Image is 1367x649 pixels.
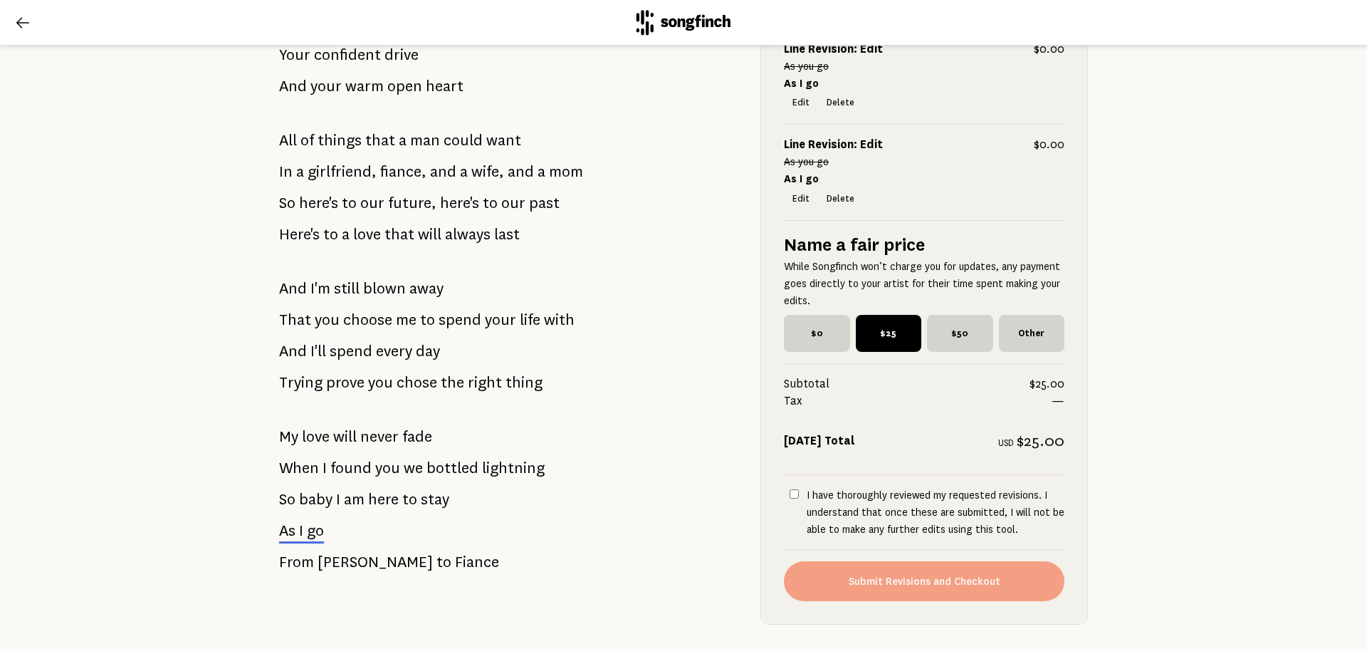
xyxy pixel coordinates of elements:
[784,78,819,90] strong: As I go
[439,306,481,334] span: spend
[404,454,423,482] span: we
[279,422,298,451] span: My
[784,375,1030,393] span: Subtotal
[486,126,521,155] span: want
[444,126,483,155] span: could
[279,337,307,365] span: And
[308,157,377,186] span: girlfriend,
[326,368,365,397] span: prove
[344,485,365,514] span: am
[508,157,534,186] span: and
[336,485,340,514] span: I
[784,43,883,56] strong: Line Revision: Edit
[310,72,342,100] span: your
[784,258,1064,309] p: While Songfinch won’t charge you for updates, any payment goes directly to your artist for their ...
[360,422,399,451] span: never
[501,189,525,217] span: our
[342,220,350,249] span: a
[468,368,502,397] span: right
[299,189,338,217] span: here's
[363,274,406,303] span: blown
[300,126,314,155] span: of
[299,485,332,514] span: baby
[784,561,1064,601] button: Submit Revisions and Checkout
[318,548,433,576] span: [PERSON_NAME]
[549,157,583,186] span: mom
[302,422,330,451] span: love
[818,93,863,113] button: Delete
[368,368,393,397] span: you
[482,454,545,482] span: lightning
[368,485,399,514] span: here
[1030,375,1064,393] span: $25.00
[856,315,922,352] span: $25
[998,438,1014,448] span: USD
[784,189,818,209] button: Edit
[279,548,314,576] span: From
[345,72,384,100] span: warm
[279,454,319,482] span: When
[279,522,295,539] span: As
[342,189,357,217] span: to
[399,126,407,155] span: a
[418,220,441,249] span: will
[315,306,340,334] span: you
[1034,137,1064,154] span: $0.00
[471,157,504,186] span: wife,
[307,522,324,539] span: go
[279,368,323,397] span: Trying
[375,454,400,482] span: you
[310,274,330,303] span: I'm
[784,435,855,447] strong: [DATE] Total
[353,220,381,249] span: love
[360,189,384,217] span: our
[420,306,435,334] span: to
[807,487,1064,538] p: I have thoroughly reviewed my requested revisions. I understand that once these are submitted, I ...
[380,157,426,186] span: fiance,
[485,306,516,334] span: your
[387,72,422,100] span: open
[365,126,395,155] span: that
[279,41,310,69] span: Your
[455,548,499,576] span: Fiance
[376,337,412,365] span: every
[430,157,456,186] span: and
[421,485,449,514] span: stay
[1017,432,1064,450] span: $25.00
[440,189,479,217] span: here's
[318,126,362,155] span: things
[388,189,436,217] span: future,
[784,174,819,185] strong: As I go
[818,189,863,209] button: Delete
[330,454,372,482] span: found
[296,157,304,186] span: a
[333,422,357,451] span: will
[538,157,545,186] span: a
[279,274,307,303] span: And
[279,126,297,155] span: All
[323,454,327,482] span: I
[323,220,338,249] span: to
[544,306,575,334] span: with
[784,93,818,113] button: Edit
[784,139,883,152] strong: Line Revision: Edit
[529,189,560,217] span: past
[397,368,437,397] span: chose
[334,274,360,303] span: still
[784,232,1064,258] h5: Name a fair price
[784,315,850,352] span: $0
[441,368,464,397] span: the
[1034,41,1064,58] span: $0.00
[426,454,478,482] span: bottled
[520,306,540,334] span: life
[410,126,440,155] span: man
[396,306,417,334] span: me
[279,189,295,217] span: So
[330,337,372,365] span: spend
[1052,393,1064,410] span: —
[402,485,417,514] span: to
[426,72,463,100] span: heart
[790,489,799,499] input: I have thoroughly reviewed my requested revisions. I understand that once these are submitted, I ...
[436,548,451,576] span: to
[279,306,311,334] span: That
